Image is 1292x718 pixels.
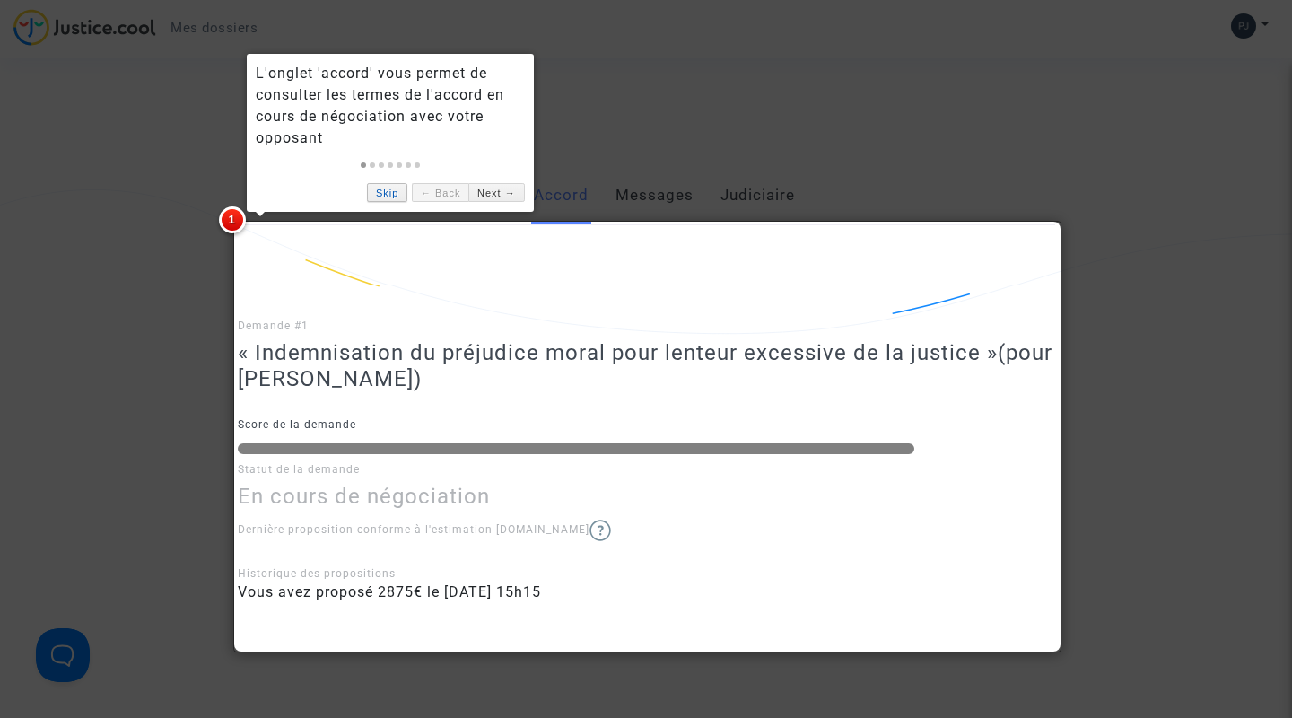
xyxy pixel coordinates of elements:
[238,484,1055,510] h3: En cours de négociation
[238,340,1055,392] h3: « Indemnisation du préjudice moral pour lenteur excessive de la justice »
[238,565,1055,582] div: Historique des propositions
[238,523,611,536] span: Dernière proposition conforme à l'estimation [DOMAIN_NAME]
[367,183,407,202] a: Skip
[238,414,1055,436] p: Score de la demande
[256,63,525,149] div: L'onglet 'accord' vous permet de consulter les termes de l'accord en cours de négociation avec vo...
[412,183,468,202] a: ← Back
[238,315,1055,337] p: Demande #1
[589,520,611,541] img: help.svg
[238,459,1055,481] p: Statut de la demande
[219,206,246,233] span: 1
[238,340,1052,391] span: (pour [PERSON_NAME])
[468,183,524,202] a: Next →
[238,583,541,600] span: Vous avez proposé 2875€ le [DATE] 15h15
